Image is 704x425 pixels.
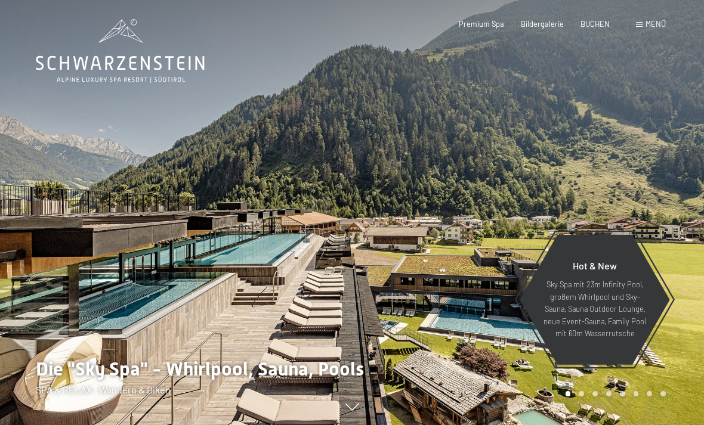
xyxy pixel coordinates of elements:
[566,391,571,396] div: Carousel Page 1 (Current Slide)
[606,391,612,396] div: Carousel Page 4
[592,391,598,396] div: Carousel Page 3
[646,19,666,29] span: Menü
[660,391,666,396] div: Carousel Page 8
[573,260,617,271] span: Hot & New
[459,19,504,29] a: Premium Spa
[647,391,652,396] div: Carousel Page 7
[521,19,564,29] a: Bildergalerie
[620,391,625,396] div: Carousel Page 5
[519,234,671,365] a: Hot & New Sky Spa mit 23m Infinity Pool, großem Whirlpool und Sky-Sauna, Sauna Outdoor Lounge, ne...
[634,391,639,396] div: Carousel Page 6
[543,278,647,339] p: Sky Spa mit 23m Infinity Pool, großem Whirlpool und Sky-Sauna, Sauna Outdoor Lounge, neue Event-S...
[561,391,666,396] div: Carousel Pagination
[579,391,584,396] div: Carousel Page 2
[581,19,610,29] a: BUCHEN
